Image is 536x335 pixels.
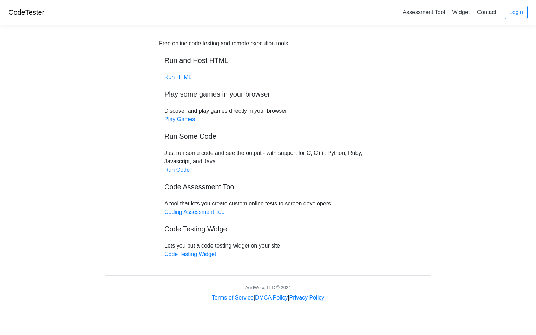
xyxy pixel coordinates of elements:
a: Run HTML [164,74,191,80]
div: | | [212,294,324,302]
a: DMCA Policy [255,295,288,301]
a: Login [505,6,528,19]
a: Assessment Tool [400,6,448,18]
a: Terms of Service [212,295,254,301]
h5: Run Some Code [164,132,372,140]
a: Widget [449,6,472,18]
a: Code Testing Widget [164,251,216,257]
div: Discover and play games directly in your browser Just run some code and see the output - with sup... [159,39,377,258]
a: Run Code [164,167,190,173]
a: Privacy Policy [289,295,325,301]
div: Free online code testing and remote execution tools [159,39,288,48]
a: Play Games [164,116,195,122]
h5: Code Testing Widget [164,225,372,233]
a: Contact [474,6,499,18]
a: CodeTester [8,8,44,16]
a: Coding Assessment Tool [164,209,226,215]
h5: Play some games in your browser [164,90,372,98]
h5: Run and Host HTML [164,56,372,65]
div: AcidWorx, LLC © 2024 [245,284,291,291]
h5: Code Assessment Tool [164,183,372,191]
